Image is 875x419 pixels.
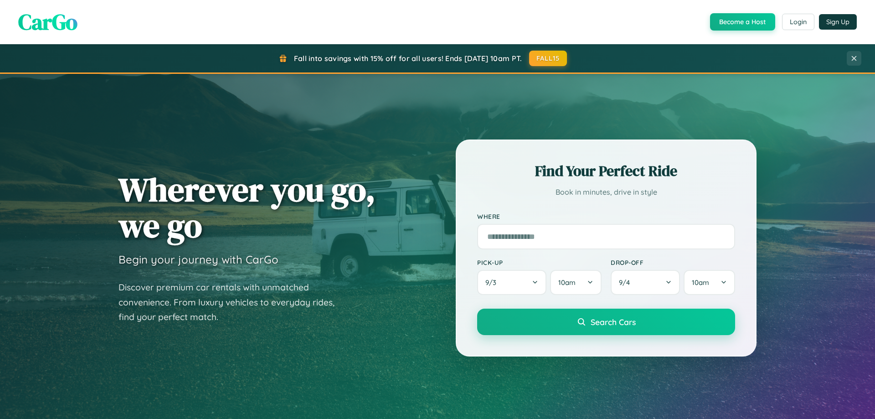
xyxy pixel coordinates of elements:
[619,278,634,287] span: 9 / 4
[118,171,376,243] h1: Wherever you go, we go
[550,270,602,295] button: 10am
[118,253,278,266] h3: Begin your journey with CarGo
[611,270,680,295] button: 9/4
[692,278,709,287] span: 10am
[558,278,576,287] span: 10am
[485,278,501,287] span: 9 / 3
[819,14,857,30] button: Sign Up
[477,212,735,220] label: Where
[710,13,775,31] button: Become a Host
[477,259,602,266] label: Pick-up
[529,51,567,66] button: FALL15
[18,7,77,37] span: CarGo
[294,54,522,63] span: Fall into savings with 15% off for all users! Ends [DATE] 10am PT.
[477,309,735,335] button: Search Cars
[684,270,735,295] button: 10am
[591,317,636,327] span: Search Cars
[611,259,735,266] label: Drop-off
[477,270,546,295] button: 9/3
[782,14,814,30] button: Login
[477,186,735,199] p: Book in minutes, drive in style
[477,161,735,181] h2: Find Your Perfect Ride
[118,280,346,325] p: Discover premium car rentals with unmatched convenience. From luxury vehicles to everyday rides, ...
